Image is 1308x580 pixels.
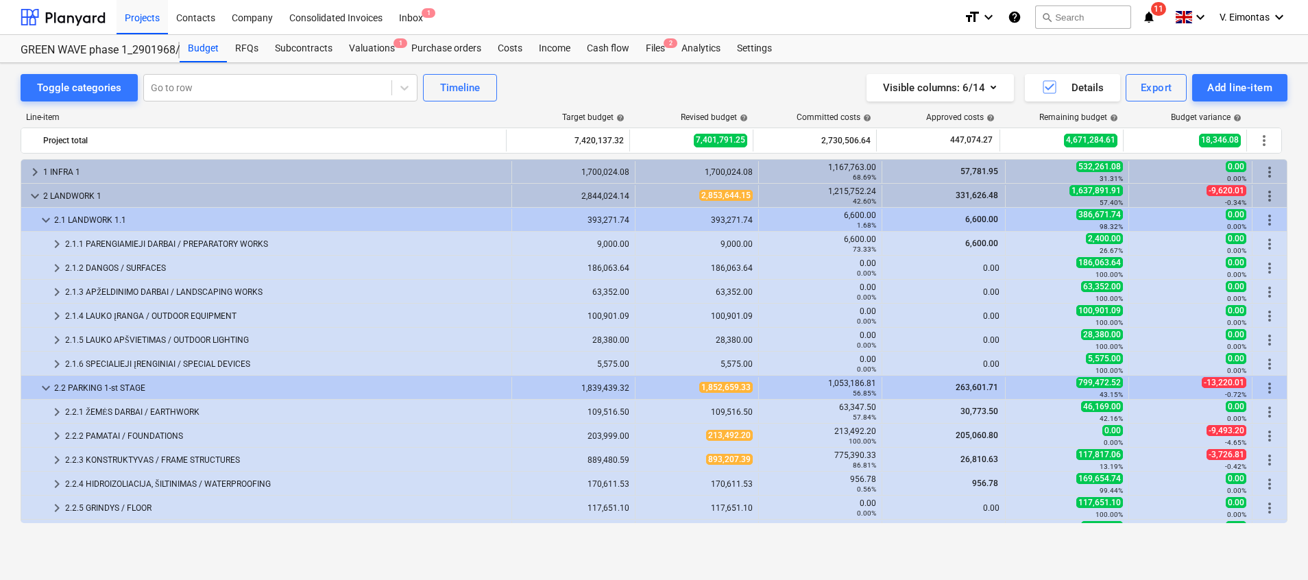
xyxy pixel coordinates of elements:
[49,428,65,444] span: keyboard_arrow_right
[959,455,1000,464] span: 26,810.63
[1064,134,1117,147] span: 4,671,284.61
[49,260,65,276] span: keyboard_arrow_right
[1261,188,1278,204] span: More actions
[1095,295,1123,302] small: 100.00%
[759,130,871,152] div: 2,730,506.64
[518,431,629,441] div: 203,999.00
[65,521,506,543] div: 2.2.6 DURYS / DOORS
[888,287,1000,297] div: 0.00
[65,233,506,255] div: 2.1.1 PARENGIAMIEJI DARBAI / PREPARATORY WORKS
[1141,79,1172,97] div: Export
[984,114,995,122] span: help
[857,509,876,517] small: 0.00%
[1227,295,1246,302] small: 0.00%
[954,383,1000,392] span: 263,601.71
[579,35,638,62] a: Cash flow
[641,167,753,177] div: 1,700,024.08
[1100,463,1123,470] small: 13.19%
[1226,521,1246,532] span: 0.00
[1076,497,1123,508] span: 117,651.10
[1100,415,1123,422] small: 42.16%
[954,431,1000,440] span: 205,060.80
[1227,271,1246,278] small: 0.00%
[673,35,729,62] div: Analytics
[857,485,876,493] small: 0.56%
[888,503,1000,513] div: 0.00
[403,35,489,62] a: Purchase orders
[1081,401,1123,412] span: 46,169.00
[888,263,1000,273] div: 0.00
[21,43,163,58] div: GREEN WAVE phase 1_2901968/2901969/2901972
[518,359,629,369] div: 5,575.00
[1100,223,1123,230] small: 98.32%
[518,311,629,321] div: 100,901.09
[1225,439,1246,446] small: -4.65%
[641,287,753,297] div: 63,352.00
[1261,212,1278,228] span: More actions
[21,74,138,101] button: Toggle categories
[518,479,629,489] div: 170,611.53
[65,401,506,423] div: 2.2.1 ŽEMĖS DARBAI / EARTHWORK
[1207,449,1246,460] span: -3,726.81
[1069,185,1123,196] span: 1,637,891.91
[489,35,531,62] div: Costs
[853,413,876,421] small: 57.84%
[1227,247,1246,254] small: 0.00%
[883,79,997,97] div: Visible columns : 6/14
[888,335,1000,345] div: 0.00
[21,112,507,122] div: Line-item
[27,164,43,180] span: keyboard_arrow_right
[706,430,753,441] span: 213,492.20
[857,221,876,229] small: 1.68%
[964,215,1000,224] span: 6,600.00
[38,212,54,228] span: keyboard_arrow_down
[531,35,579,62] div: Income
[65,353,506,375] div: 2.1.6 SPECIALIEJI ĮRENGINIAI / SPECIAL DEVICES
[764,210,876,230] div: 6,600.00
[1227,487,1246,494] small: 0.00%
[857,365,876,373] small: 0.00%
[518,455,629,465] div: 889,480.59
[1261,500,1278,516] span: More actions
[1076,161,1123,172] span: 532,261.08
[971,479,1000,488] span: 956.78
[518,407,629,417] div: 109,516.50
[38,380,54,396] span: keyboard_arrow_down
[641,407,753,417] div: 109,516.50
[1226,257,1246,268] span: 0.00
[857,341,876,349] small: 0.00%
[423,74,497,101] button: Timeline
[49,404,65,420] span: keyboard_arrow_right
[1226,497,1246,508] span: 0.00
[422,8,435,18] span: 1
[1227,367,1246,374] small: 0.00%
[1225,463,1246,470] small: -0.42%
[764,402,876,422] div: 63,347.50
[1104,439,1123,446] small: 0.00%
[641,239,753,249] div: 9,000.00
[1261,356,1278,372] span: More actions
[1095,271,1123,278] small: 100.00%
[49,284,65,300] span: keyboard_arrow_right
[959,167,1000,176] span: 57,781.95
[1261,452,1278,468] span: More actions
[888,359,1000,369] div: 0.00
[764,186,876,206] div: 1,215,752.24
[49,236,65,252] span: keyboard_arrow_right
[227,35,267,62] a: RFQs
[641,359,753,369] div: 5,575.00
[699,382,753,393] span: 1,852,659.33
[1231,114,1242,122] span: help
[853,461,876,469] small: 86.81%
[1081,329,1123,340] span: 28,380.00
[1261,428,1278,444] span: More actions
[518,335,629,345] div: 28,380.00
[49,500,65,516] span: keyboard_arrow_right
[888,311,1000,321] div: 0.00
[512,130,624,152] div: 7,420,137.32
[518,383,629,393] div: 1,839,439.32
[949,134,994,146] span: 447,074.27
[1261,332,1278,348] span: More actions
[65,473,506,495] div: 2.2.4 HIDROIZOLIACIJA, ŠILTINIMAS / WATERPROOFING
